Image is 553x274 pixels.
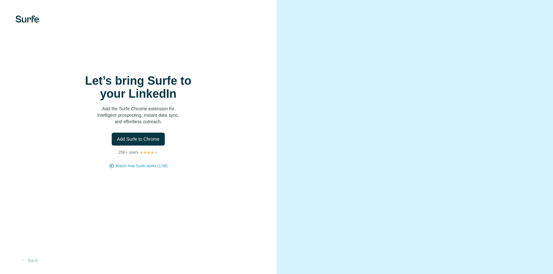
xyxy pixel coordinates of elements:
button: Add Surfe to Chrome [112,133,165,146]
img: Surfe's logo [16,16,39,23]
span: Add Surfe to Chrome [117,136,160,142]
button: Watch how Surfe works (1:58) [116,163,167,169]
img: Rating Stars [140,150,158,154]
button: Back [16,255,42,266]
p: Add the Surfe Chrome extension for intelligent prospecting, instant data sync, and effortless out... [73,105,203,125]
p: 25K+ users [119,149,138,155]
h1: Let’s bring Surfe to your LinkedIn [73,74,203,100]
